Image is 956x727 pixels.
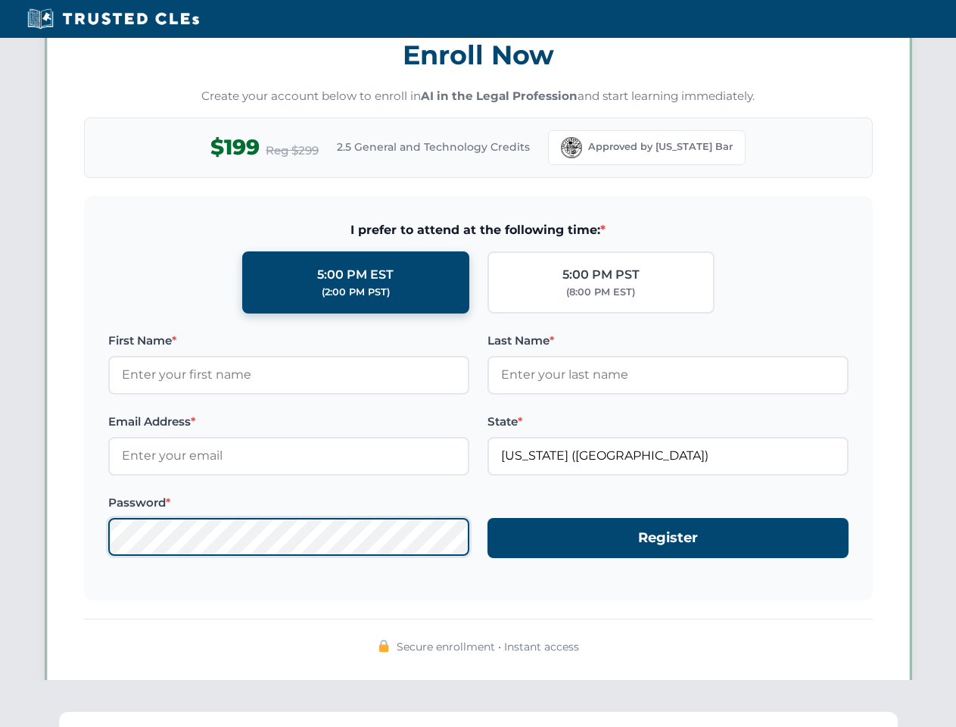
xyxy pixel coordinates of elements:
[562,265,640,285] div: 5:00 PM PST
[487,413,849,431] label: State
[337,139,530,155] span: 2.5 General and Technology Credits
[317,265,394,285] div: 5:00 PM EST
[421,89,578,103] strong: AI in the Legal Profession
[108,220,849,240] span: I prefer to attend at the following time:
[487,518,849,558] button: Register
[266,142,319,160] span: Reg $299
[108,332,469,350] label: First Name
[108,437,469,475] input: Enter your email
[487,356,849,394] input: Enter your last name
[108,356,469,394] input: Enter your first name
[108,494,469,512] label: Password
[487,332,849,350] label: Last Name
[23,8,204,30] img: Trusted CLEs
[588,139,733,154] span: Approved by [US_STATE] Bar
[108,413,469,431] label: Email Address
[397,638,579,655] span: Secure enrollment • Instant access
[566,285,635,300] div: (8:00 PM EST)
[378,640,390,652] img: 🔒
[84,31,873,79] h3: Enroll Now
[84,88,873,105] p: Create your account below to enroll in and start learning immediately.
[210,130,260,164] span: $199
[561,137,582,158] img: Florida Bar
[322,285,390,300] div: (2:00 PM PST)
[487,437,849,475] input: Florida (FL)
